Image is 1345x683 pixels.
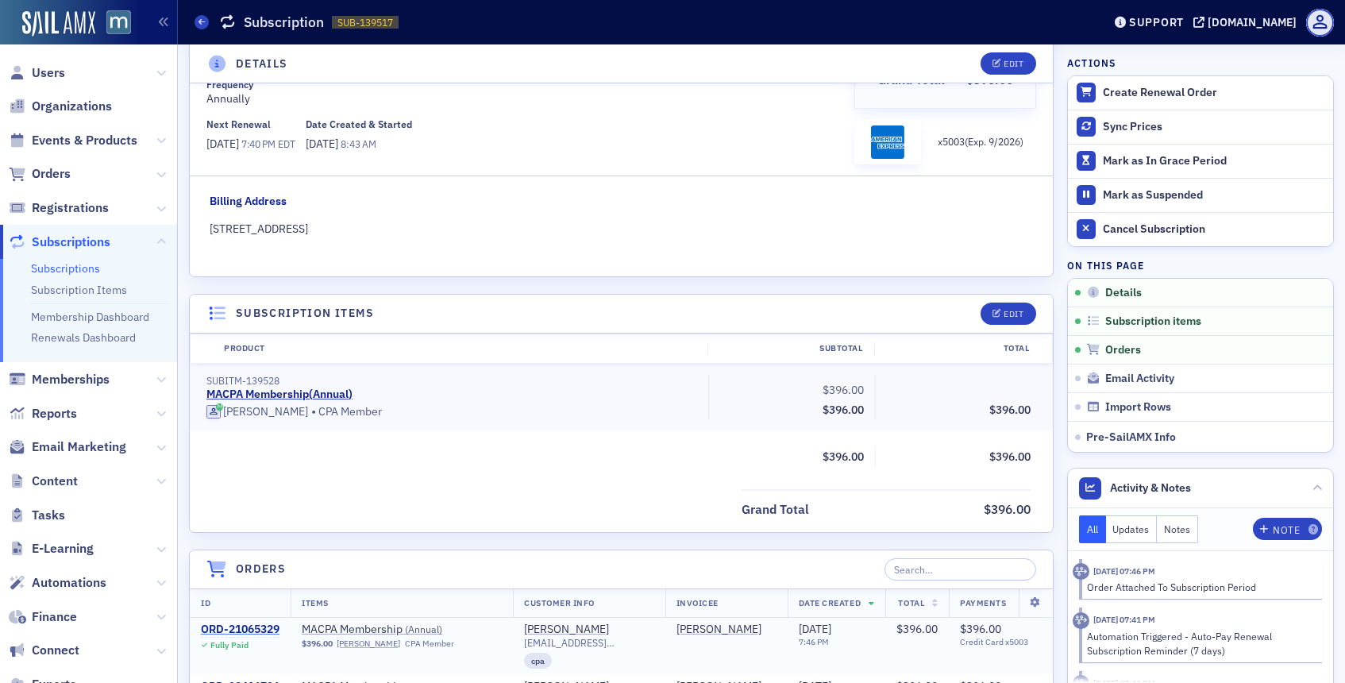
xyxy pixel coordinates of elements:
span: Subscriptions [32,233,110,251]
span: Credit Card x5003 [960,637,1041,647]
div: Create Renewal Order [1103,86,1325,100]
span: Activity & Notes [1110,480,1191,496]
span: [EMAIL_ADDRESS][DOMAIN_NAME] [524,637,654,649]
span: Pre-SailAMX Info [1086,430,1176,444]
a: Membership Dashboard [31,310,149,324]
div: CPA Member [405,639,454,649]
div: Mark as Suspended [1103,188,1325,203]
button: Edit [981,303,1035,325]
span: [DATE] [206,137,241,151]
span: Orders [1105,343,1141,357]
span: • [311,404,316,420]
time: 7/1/2025 07:46 PM [1093,565,1155,577]
span: Subscription items [1105,314,1201,329]
div: cpa [524,653,552,669]
span: Tasks [32,507,65,524]
div: Activity [1073,612,1089,629]
a: [PERSON_NAME] [676,623,761,637]
a: [PERSON_NAME] [524,623,609,637]
a: [PERSON_NAME] [337,639,400,649]
span: Details [1105,286,1142,300]
span: Email Marketing [32,438,126,456]
a: Registrations [9,199,109,217]
input: Search… [884,558,1036,581]
button: All [1079,515,1106,543]
a: Events & Products [9,132,137,149]
span: Events & Products [32,132,137,149]
span: Total [898,597,924,608]
a: Tasks [9,507,65,524]
span: Orders [32,165,71,183]
a: E-Learning [9,540,94,558]
span: SUB-139517 [337,16,393,29]
h4: Subscription items [236,305,374,322]
div: [PERSON_NAME] [223,405,308,419]
a: Automations [9,574,106,592]
span: Profile [1306,9,1334,37]
a: Reports [9,405,77,423]
div: [DOMAIN_NAME] [1208,15,1297,29]
div: SUBITM-139528 [206,375,697,387]
h4: Orders [236,561,286,577]
button: Create Renewal Order [1068,76,1333,110]
div: Edit [1004,310,1023,318]
img: amex [871,125,904,159]
button: Edit [981,52,1035,75]
span: Users [32,64,65,82]
span: Registrations [32,199,109,217]
button: Mark as In Grace Period [1068,144,1333,178]
span: ID [201,597,210,608]
a: MACPA Membership (Annual) [302,623,502,637]
img: SailAMX [22,11,95,37]
a: Users [9,64,65,82]
span: ( Annual ) [405,623,442,635]
div: Cancel Subscription [1103,222,1325,237]
a: View Homepage [95,10,131,37]
div: CPA Member [206,404,697,420]
span: $396.00 [823,383,864,397]
div: Sync Prices [1103,120,1325,134]
button: Notes [1157,515,1198,543]
span: Items [302,597,329,608]
div: Subtotal [707,342,874,355]
div: Annually [206,79,843,107]
a: Subscriptions [9,233,110,251]
div: Mark as In Grace Period [1103,154,1325,168]
div: Date Created & Started [306,118,412,130]
span: $396.00 [989,403,1031,417]
time: 7:46 PM [799,636,829,647]
a: Email Marketing [9,438,126,456]
div: Support [1129,15,1184,29]
span: Sharon Allen [676,623,777,637]
p: x 5003 (Exp. 9 / 2026 ) [938,134,1023,149]
time: 6/24/2025 07:41 PM [1093,614,1155,625]
a: Subscription Items [31,283,127,297]
span: 7:40 PM [241,137,276,150]
button: Mark as Suspended [1068,178,1333,212]
span: E-Learning [32,540,94,558]
span: 8:43 AM [341,137,376,150]
span: [DATE] [306,137,341,151]
span: [DATE] [799,622,831,636]
span: $396.00 [823,403,864,417]
a: Memberships [9,371,110,388]
a: Content [9,473,78,490]
span: EDT [276,137,295,150]
span: Import Rows [1105,400,1171,415]
div: Activity [1073,563,1089,580]
div: Edit [1004,60,1023,68]
a: Organizations [9,98,112,115]
div: Total [874,342,1041,355]
a: [PERSON_NAME] [206,405,308,419]
h4: Actions [1067,56,1116,70]
span: Grand Total [742,500,815,519]
a: ORD-21065329 [201,623,279,637]
button: Cancel Subscription [1068,212,1333,246]
h4: On this page [1067,258,1334,272]
a: Connect [9,642,79,659]
span: Memberships [32,371,110,388]
span: Payments [960,597,1006,608]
